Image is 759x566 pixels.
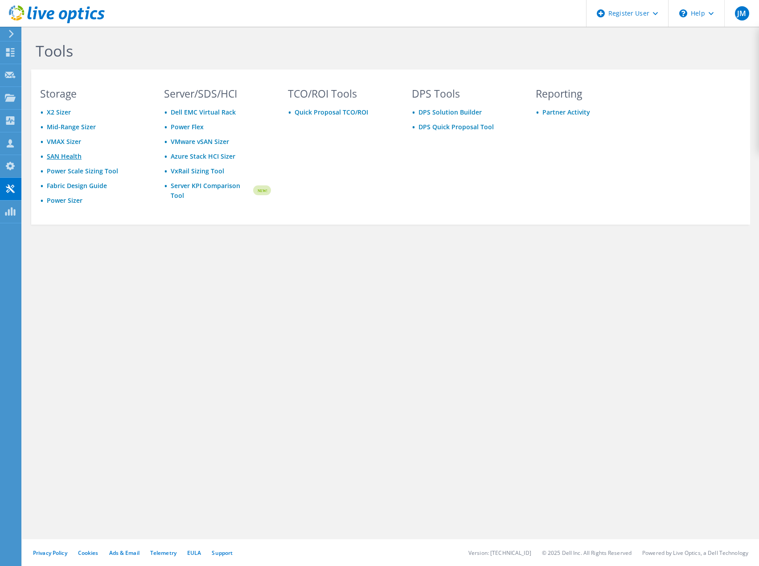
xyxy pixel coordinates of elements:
[418,108,482,116] a: DPS Solution Builder
[187,549,201,557] a: EULA
[171,167,224,175] a: VxRail Sizing Tool
[212,549,233,557] a: Support
[47,167,118,175] a: Power Scale Sizing Tool
[679,9,687,17] svg: \n
[418,123,494,131] a: DPS Quick Proposal Tool
[40,89,147,98] h3: Storage
[288,89,395,98] h3: TCO/ROI Tools
[171,108,236,116] a: Dell EMC Virtual Rack
[171,152,235,160] a: Azure Stack HCI Sizer
[164,89,271,98] h3: Server/SDS/HCI
[542,108,590,116] a: Partner Activity
[171,123,204,131] a: Power Flex
[109,549,139,557] a: Ads & Email
[171,181,252,201] a: Server KPI Comparison Tool
[150,549,176,557] a: Telemetry
[412,89,519,98] h3: DPS Tools
[47,137,81,146] a: VMAX Sizer
[536,89,643,98] h3: Reporting
[295,108,368,116] a: Quick Proposal TCO/ROI
[47,196,82,205] a: Power Sizer
[171,137,229,146] a: VMware vSAN Sizer
[468,549,531,557] li: Version: [TECHNICAL_ID]
[78,549,98,557] a: Cookies
[252,180,271,201] img: new-badge.svg
[47,152,82,160] a: SAN Health
[542,549,632,557] li: © 2025 Dell Inc. All Rights Reserved
[642,549,748,557] li: Powered by Live Optics, a Dell Technology
[735,6,749,21] span: JM
[47,123,96,131] a: Mid-Range Sizer
[36,41,637,60] h1: Tools
[33,549,67,557] a: Privacy Policy
[47,108,71,116] a: X2 Sizer
[47,181,107,190] a: Fabric Design Guide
